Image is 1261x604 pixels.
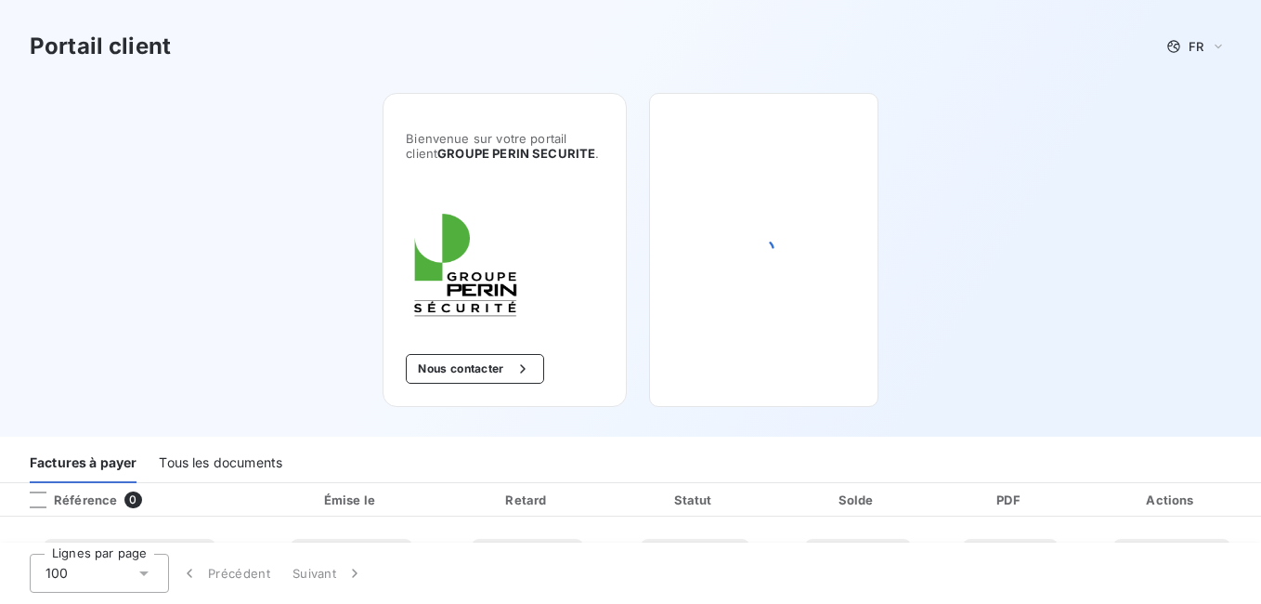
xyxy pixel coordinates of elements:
button: Suivant [281,554,375,593]
span: GROUPE PERIN SECURITE [437,146,595,161]
div: Retard [447,491,608,509]
h3: Portail client [30,30,171,63]
button: Précédent [169,554,281,593]
div: Référence [15,492,117,508]
div: Actions [1086,491,1257,509]
img: Company logo [406,205,525,324]
span: 0 [124,492,141,508]
span: FR [1189,39,1203,54]
div: Solde [781,491,934,509]
div: PDF [942,491,1079,509]
button: Nous contacter [406,354,543,384]
div: Tous les documents [159,444,282,483]
div: Factures à payer [30,444,136,483]
span: 100 [45,564,68,583]
span: Bienvenue sur votre portail client . [406,131,604,161]
div: Émise le [264,491,440,509]
div: Statut [616,491,773,509]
